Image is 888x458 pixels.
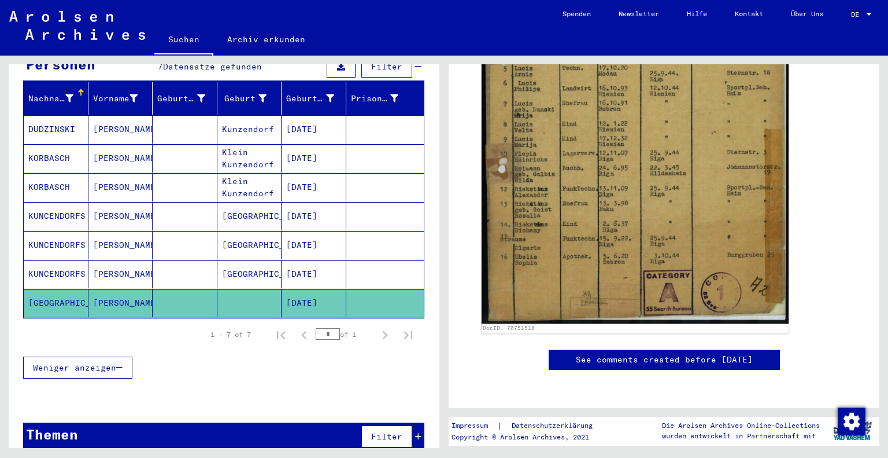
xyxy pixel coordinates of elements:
div: Vorname [93,93,138,105]
img: Arolsen_neg.svg [9,11,145,40]
div: of 1 [316,329,373,340]
mat-cell: KORBASCH [24,173,88,201]
mat-cell: [PERSON_NAME] [88,231,153,259]
mat-cell: [DATE] [282,231,346,259]
button: Filter [361,426,412,448]
div: Geburtsdatum [286,89,349,108]
mat-header-cell: Geburt‏ [217,82,282,115]
a: Archiv erkunden [213,25,319,53]
mat-cell: [PERSON_NAME] [88,202,153,230]
p: Die Arolsen Archives Online-Collections [662,420,820,431]
mat-cell: [DATE] [282,260,346,288]
mat-header-cell: Geburtsdatum [282,82,346,115]
mat-header-cell: Nachname [24,82,88,115]
mat-cell: [GEOGRAPHIC_DATA] [217,202,282,230]
a: Datenschutzerklärung [502,420,606,432]
mat-header-cell: Prisoner # [346,82,424,115]
mat-cell: [GEOGRAPHIC_DATA] [217,260,282,288]
div: Geburtsname [157,89,220,108]
mat-cell: KUNCENDORFS [24,260,88,288]
mat-cell: KORBASCH [24,144,88,173]
span: Filter [371,61,402,72]
p: Copyright © Arolsen Archives, 2021 [452,432,606,442]
div: Geburtsdatum [286,93,334,105]
div: Themen [26,424,78,445]
mat-cell: [PERSON_NAME] [88,260,153,288]
mat-cell: [GEOGRAPHIC_DATA] [217,231,282,259]
span: Datensätze gefunden [163,61,262,72]
mat-cell: Klein Kunzendorf [217,144,282,173]
mat-cell: [DATE] [282,173,346,201]
div: Geburt‏ [222,89,282,108]
a: Impressum [452,420,497,432]
img: yv_logo.png [831,416,874,445]
div: Prisoner # [351,89,413,108]
div: Zustimmung ändern [837,407,865,435]
mat-cell: [DATE] [282,289,346,317]
button: Last page [397,323,420,346]
div: | [452,420,606,432]
span: DE [851,10,864,19]
mat-cell: [GEOGRAPHIC_DATA] [24,289,88,317]
mat-cell: [DATE] [282,144,346,173]
mat-cell: [PERSON_NAME] [88,173,153,201]
mat-header-cell: Vorname [88,82,153,115]
mat-cell: Kunzendorf [217,115,282,144]
div: Geburtsname [157,93,205,105]
div: Prisoner # [351,93,399,105]
p: wurden entwickelt in Partnerschaft mit [662,431,820,441]
mat-cell: [PERSON_NAME] [88,144,153,173]
div: Geburt‏ [222,93,267,105]
div: Nachname [28,93,73,105]
div: 1 – 7 of 7 [210,329,251,340]
button: Next page [373,323,397,346]
mat-cell: [PERSON_NAME] [88,115,153,144]
div: Vorname [93,89,153,108]
span: 7 [158,61,163,72]
mat-header-cell: Geburtsname [153,82,217,115]
button: Weniger anzeigen [23,357,132,379]
mat-cell: KUNCENDORFS [24,231,88,259]
div: Personen [26,54,95,75]
button: First page [269,323,293,346]
button: Filter [361,56,412,78]
span: Weniger anzeigen [33,362,116,373]
mat-cell: [PERSON_NAME] [88,289,153,317]
mat-cell: Klein Kunzendorf [217,173,282,201]
img: Zustimmung ändern [838,408,865,435]
mat-cell: DUDZINSKI [24,115,88,144]
div: Nachname [28,89,88,108]
a: See comments created before [DATE] [576,354,753,366]
a: Suchen [154,25,213,56]
button: Previous page [293,323,316,346]
mat-cell: KUNCENDORFS [24,202,88,230]
mat-cell: [DATE] [282,202,346,230]
span: Filter [371,431,402,442]
mat-cell: [DATE] [282,115,346,144]
a: DocID: 70751518 [483,325,535,331]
